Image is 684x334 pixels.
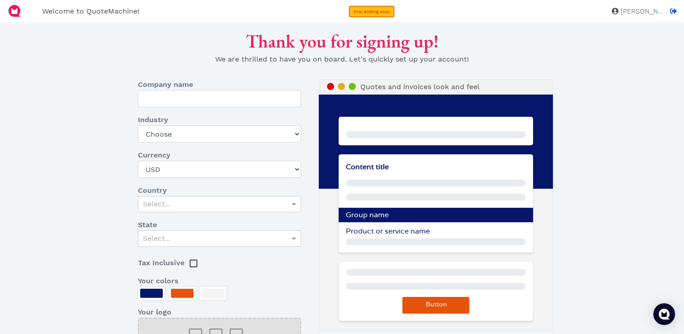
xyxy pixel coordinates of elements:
[349,6,394,17] a: Trial ending soon
[42,7,139,15] span: Welcome to QuoteMachine!
[215,55,469,63] span: We are thrilled to have you on board. Let's quickly set up your account!
[346,163,389,171] span: Content title
[425,301,447,308] span: Button
[138,150,170,161] span: Currency
[138,115,168,125] span: Industry
[402,297,469,314] button: Button
[319,79,553,95] div: Quotes and invoices look and feel
[353,9,390,14] span: Trial ending soon
[138,79,193,90] span: Company name
[138,219,157,230] span: State
[245,29,438,53] span: Thank you for signing up!
[138,185,167,196] span: Country
[138,196,300,212] div: Select...
[653,303,675,325] div: Open Intercom Messenger
[346,211,389,219] span: Group name
[7,4,22,18] img: QuoteM_icon_flat.png
[618,8,664,15] span: [PERSON_NAME]
[138,258,184,267] span: Tax Inclusive
[346,228,430,235] span: Product or service name
[138,276,179,286] span: Your colors
[138,307,171,318] span: Your logo
[138,231,300,246] div: Select...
